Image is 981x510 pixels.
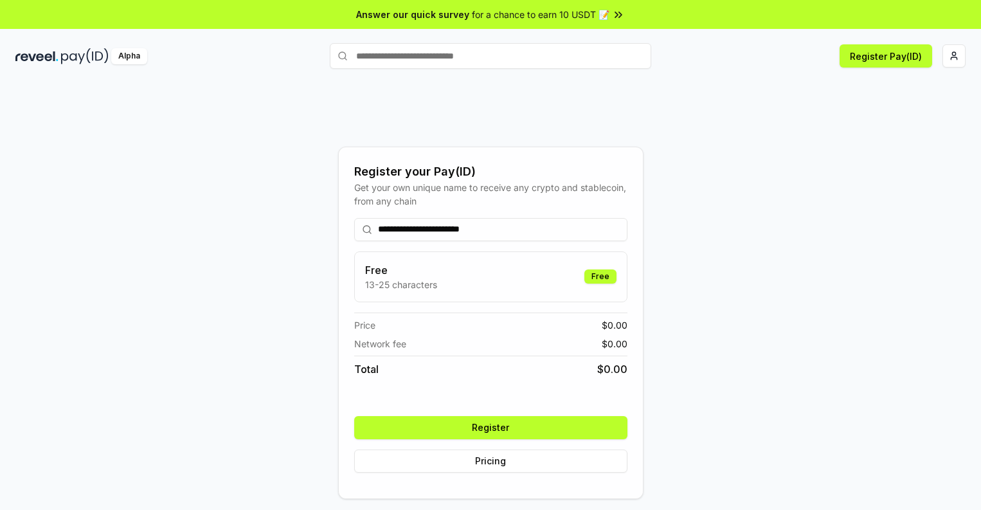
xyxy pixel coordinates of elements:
[602,337,627,351] span: $ 0.00
[472,8,609,21] span: for a chance to earn 10 USDT 📝
[354,416,627,439] button: Register
[354,181,627,208] div: Get your own unique name to receive any crypto and stablecoin, from any chain
[354,450,627,473] button: Pricing
[354,318,375,332] span: Price
[584,269,616,284] div: Free
[111,48,147,64] div: Alpha
[354,163,627,181] div: Register your Pay(ID)
[365,262,437,278] h3: Free
[15,48,59,64] img: reveel_dark
[365,278,437,291] p: 13-25 characters
[602,318,627,332] span: $ 0.00
[354,337,406,351] span: Network fee
[597,361,627,377] span: $ 0.00
[840,44,932,68] button: Register Pay(ID)
[356,8,469,21] span: Answer our quick survey
[61,48,109,64] img: pay_id
[354,361,379,377] span: Total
